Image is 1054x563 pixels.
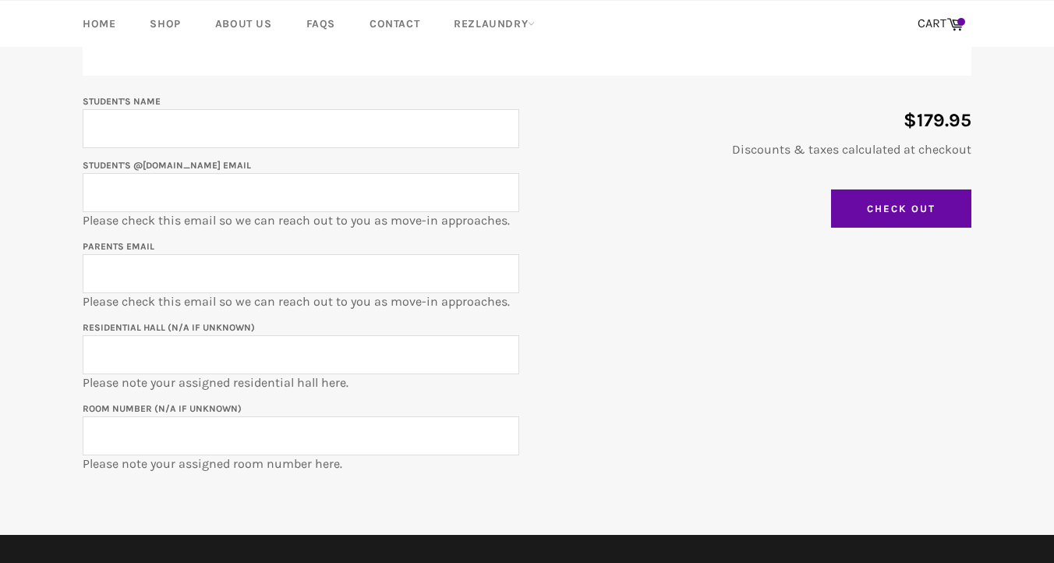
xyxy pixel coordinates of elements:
[354,1,435,47] a: Contact
[83,322,255,333] label: Residential Hall (N/A if unknown)
[83,96,161,107] label: Student's Name
[831,189,971,228] input: Check Out
[83,403,242,414] label: Room Number (N/A if unknown)
[291,1,351,47] a: FAQs
[83,160,251,171] label: Student's @[DOMAIN_NAME] email
[200,1,288,47] a: About Us
[438,1,550,47] a: RezLaundry
[535,141,971,158] p: Discounts & taxes calculated at checkout
[83,399,519,473] p: Please note your assigned room number here.
[83,237,519,310] p: Please check this email so we can reach out to you as move-in approaches.
[910,8,971,41] a: CART
[83,241,154,252] label: Parents email
[67,1,131,47] a: Home
[134,1,196,47] a: Shop
[83,156,519,229] p: Please check this email so we can reach out to you as move-in approaches.
[83,318,519,391] p: Please note your assigned residential hall here.
[535,108,971,133] p: $179.95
